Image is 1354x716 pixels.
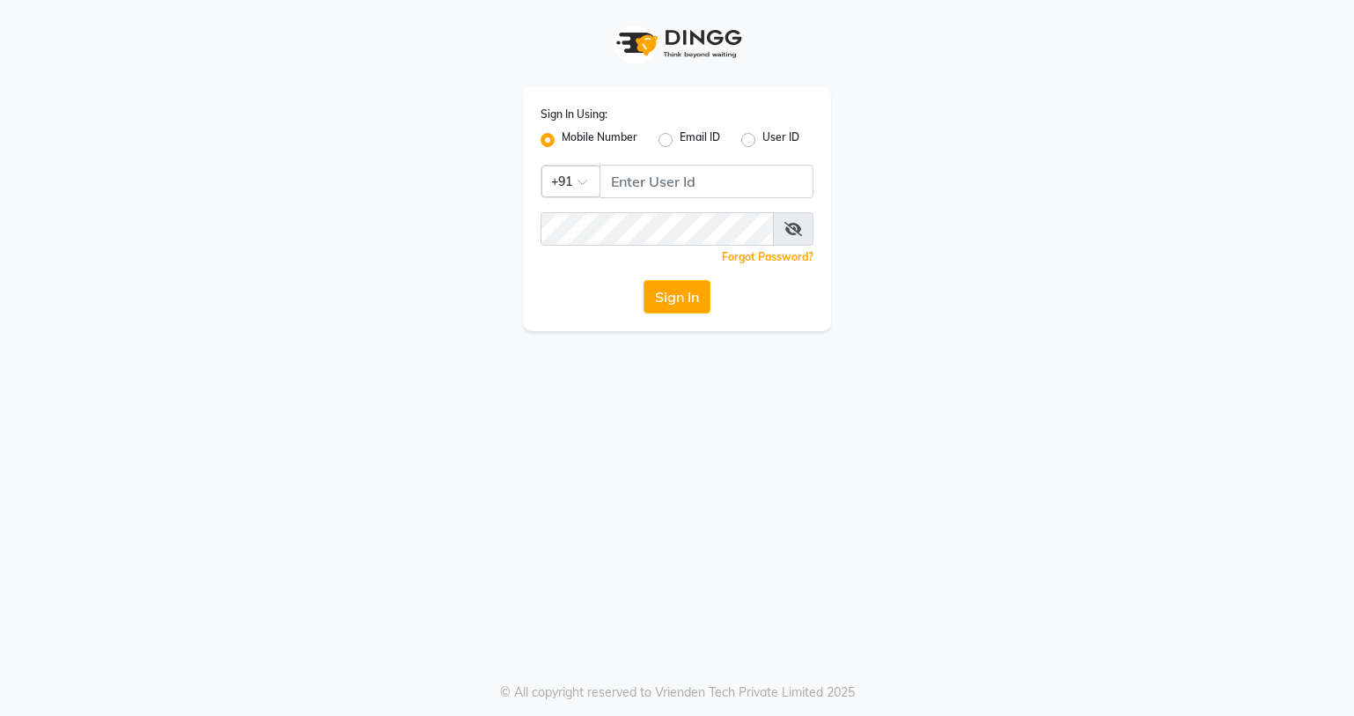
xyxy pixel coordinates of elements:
[680,129,720,151] label: Email ID
[562,129,637,151] label: Mobile Number
[644,280,710,314] button: Sign In
[541,212,774,246] input: Username
[762,129,799,151] label: User ID
[607,18,747,70] img: logo1.svg
[541,107,607,122] label: Sign In Using:
[722,250,813,263] a: Forgot Password?
[600,165,813,198] input: Username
